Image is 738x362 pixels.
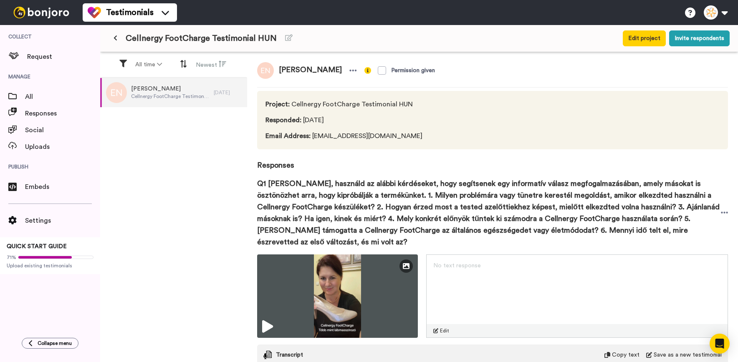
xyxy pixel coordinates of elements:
[257,62,274,79] img: en.png
[100,78,247,107] a: [PERSON_NAME]Cellnergy FootCharge Testimonial HUN[DATE]
[38,340,72,347] span: Collapse menu
[25,92,100,102] span: All
[126,33,277,44] span: Cellnergy FootCharge Testimonial HUN
[106,82,127,103] img: en.png
[7,262,94,269] span: Upload existing testimonials
[22,338,78,349] button: Collapse menu
[88,6,101,19] img: tm-color.svg
[25,216,100,226] span: Settings
[433,263,481,269] span: No text response
[257,254,418,338] img: 0cf10adf-d195-4ebf-afb4-5691ec825607-thumbnail_full-1755697526.jpg
[623,30,666,46] button: Edit project
[7,244,67,249] span: QUICK START GUIDE
[257,178,721,248] span: Q1 [PERSON_NAME], használd az alábbi kérdéseket, hogy segítsenek egy informatív válasz megfogalma...
[131,93,210,100] span: Cellnergy FootCharge Testimonial HUN
[669,30,730,46] button: Invite respondents
[106,7,154,18] span: Testimonials
[612,351,639,359] span: Copy text
[265,99,422,109] span: Cellnergy FootCharge Testimonial HUN
[274,62,347,79] span: [PERSON_NAME]
[7,254,16,261] span: 71%
[276,351,303,359] span: Transcript
[257,149,728,171] span: Responses
[131,85,210,93] span: [PERSON_NAME]
[214,89,243,96] div: [DATE]
[391,66,435,75] div: Permission given
[364,67,371,74] img: info-yellow.svg
[25,182,100,192] span: Embeds
[710,334,730,354] div: Open Intercom Messenger
[654,351,722,359] span: Save as a new testimonial
[263,351,272,359] img: transcript.svg
[130,57,167,72] button: All time
[191,57,231,73] button: Newest
[25,142,100,152] span: Uploads
[265,133,311,139] span: Email Address :
[265,101,290,108] span: Project :
[25,108,100,118] span: Responses
[440,327,449,334] span: Edit
[265,115,422,125] span: [DATE]
[265,131,422,141] span: [EMAIL_ADDRESS][DOMAIN_NAME]
[25,125,100,135] span: Social
[27,52,100,62] span: Request
[10,7,73,18] img: bj-logo-header-white.svg
[265,117,301,123] span: Responded :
